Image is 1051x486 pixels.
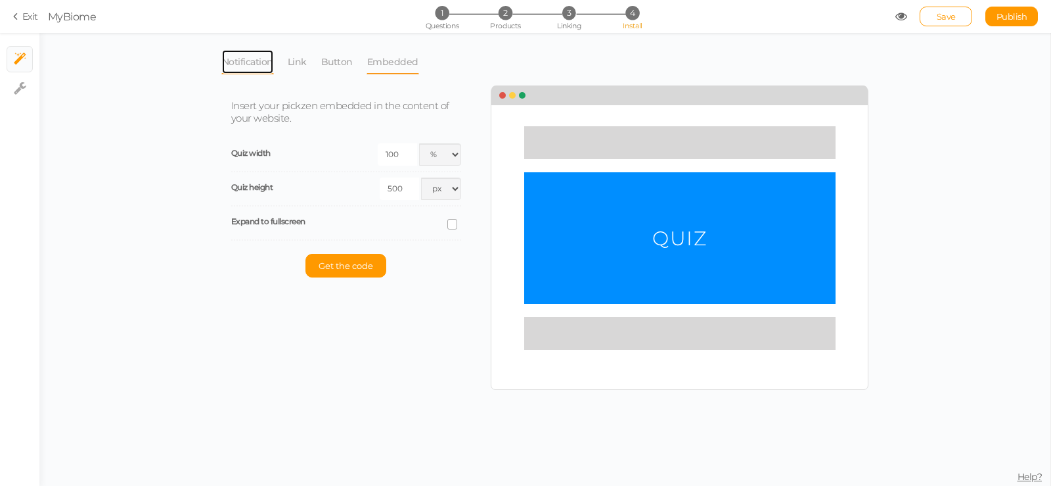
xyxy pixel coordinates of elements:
[48,9,97,24] div: MyBiome
[499,6,512,20] span: 2
[221,49,287,74] li: Notification
[231,216,305,226] span: Expand to fullscreen
[937,11,956,22] span: Save
[231,182,273,192] span: Quiz height
[623,21,642,30] span: Install
[426,21,459,30] span: Questions
[13,10,38,23] a: Exit
[652,226,707,251] span: QUIZ
[231,148,271,158] span: Quiz width
[490,21,521,30] span: Products
[287,49,307,74] a: Link
[625,6,639,20] span: 4
[367,49,432,74] li: Embedded
[321,49,353,74] a: Button
[557,21,581,30] span: Linking
[920,7,972,26] div: Save
[367,49,419,74] a: Embedded
[411,6,472,20] li: 1 Questions
[221,49,274,74] a: Notification
[539,6,600,20] li: 3 Linking
[231,99,449,124] span: Insert your pickzen embedded in the content of your website.
[321,49,367,74] li: Button
[319,260,373,271] span: Get the code
[602,6,663,20] li: 4 Install
[305,254,386,278] button: Get the code
[435,6,449,20] span: 1
[1017,471,1042,483] span: Help?
[475,6,536,20] li: 2 Products
[562,6,576,20] span: 3
[996,11,1027,22] span: Publish
[287,49,321,74] li: Link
